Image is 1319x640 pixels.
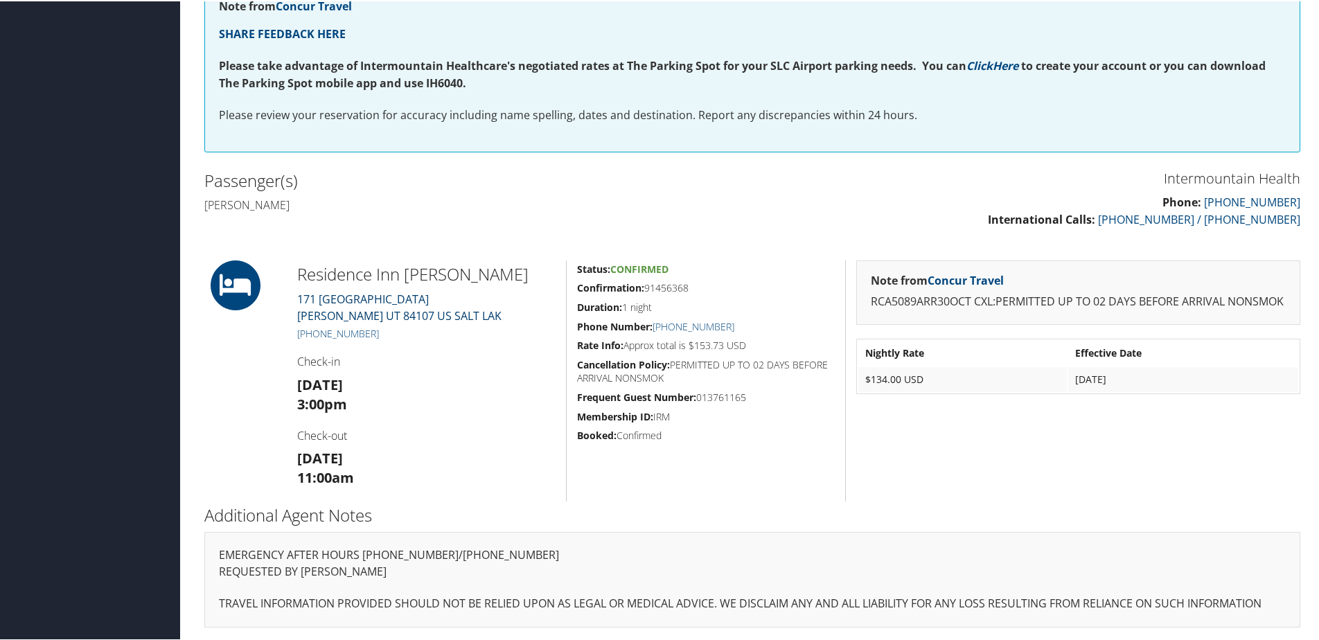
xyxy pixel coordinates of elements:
[219,594,1286,612] p: TRAVEL INFORMATION PROVIDED SHOULD NOT BE RELIED UPON AS LEGAL OR MEDICAL ADVICE. WE DISCLAIM ANY...
[219,57,966,72] strong: Please take advantage of Intermountain Healthcare's negotiated rates at The Parking Spot for your...
[763,168,1300,187] h3: Intermountain Health
[577,409,835,423] h5: IRM
[1162,193,1201,208] strong: Phone:
[1068,339,1298,364] th: Effective Date
[297,393,347,412] strong: 3:00pm
[577,280,835,294] h5: 91456368
[219,562,1286,580] p: REQUESTED BY [PERSON_NAME]
[297,447,343,466] strong: [DATE]
[928,272,1004,287] a: Concur Travel
[1098,211,1300,226] a: [PHONE_NUMBER] / [PHONE_NUMBER]
[577,389,696,402] strong: Frequent Guest Number:
[577,280,644,293] strong: Confirmation:
[577,409,653,422] strong: Membership ID:
[988,211,1095,226] strong: International Calls:
[858,366,1067,391] td: $134.00 USD
[204,531,1300,625] div: EMERGENCY AFTER HOURS [PHONE_NUMBER]/[PHONE_NUMBER]
[204,196,742,211] h4: [PERSON_NAME]
[297,427,556,442] h4: Check-out
[993,57,1018,72] a: Here
[219,105,1286,123] p: Please review your reservation for accuracy including name spelling, dates and destination. Repor...
[577,337,835,351] h5: Approx total is $153.73 USD
[577,389,835,403] h5: 013761165
[858,339,1067,364] th: Nightly Rate
[577,337,623,350] strong: Rate Info:
[297,374,343,393] strong: [DATE]
[204,502,1300,526] h2: Additional Agent Notes
[577,427,617,441] strong: Booked:
[297,353,556,368] h4: Check-in
[204,168,742,191] h2: Passenger(s)
[966,57,993,72] a: Click
[297,326,379,339] a: [PHONE_NUMBER]
[577,357,670,370] strong: Cancellation Policy:
[871,272,1004,287] strong: Note from
[577,299,622,312] strong: Duration:
[219,25,346,40] a: SHARE FEEDBACK HERE
[577,319,653,332] strong: Phone Number:
[297,261,556,285] h2: Residence Inn [PERSON_NAME]
[1204,193,1300,208] a: [PHONE_NUMBER]
[297,467,354,486] strong: 11:00am
[297,290,502,322] a: 171 [GEOGRAPHIC_DATA][PERSON_NAME] UT 84107 US SALT LAK
[1068,366,1298,391] td: [DATE]
[871,292,1286,310] p: RCA5089ARR30OCT CXL:PERMITTED UP TO 02 DAYS BEFORE ARRIVAL NONSMOK
[577,261,610,274] strong: Status:
[653,319,734,332] a: [PHONE_NUMBER]
[610,261,669,274] span: Confirmed
[577,299,835,313] h5: 1 night
[577,357,835,384] h5: PERMITTED UP TO 02 DAYS BEFORE ARRIVAL NONSMOK
[577,427,835,441] h5: Confirmed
